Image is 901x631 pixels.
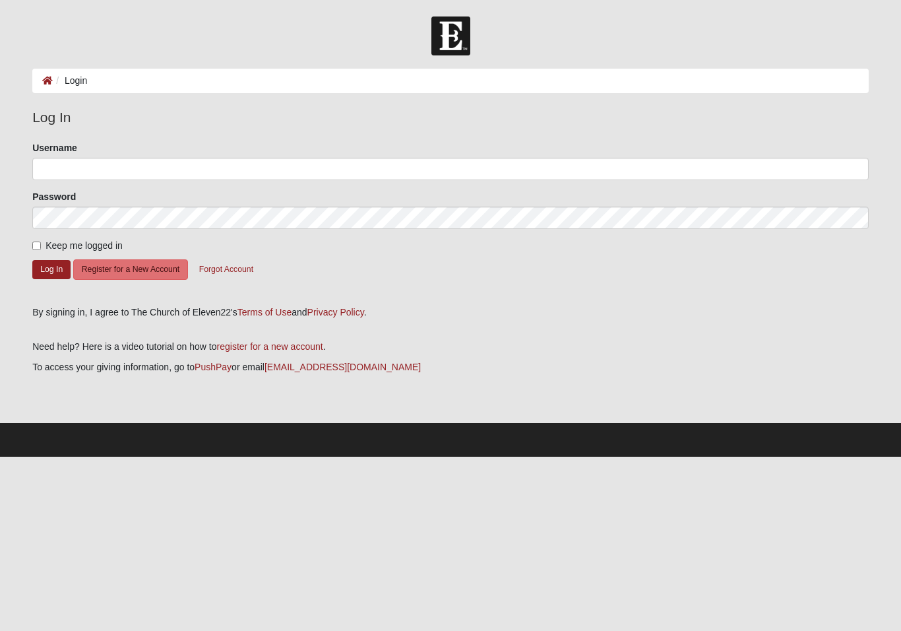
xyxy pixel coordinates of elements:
img: Church of Eleven22 Logo [431,17,470,55]
a: Privacy Policy [307,307,364,317]
label: Username [32,141,77,154]
p: To access your giving information, go to or email [32,360,869,374]
p: Need help? Here is a video tutorial on how to . [32,340,869,354]
li: Login [53,74,87,88]
input: Keep me logged in [32,242,41,250]
button: Forgot Account [191,259,262,280]
a: PushPay [195,362,232,372]
button: Register for a New Account [73,259,188,280]
button: Log In [32,260,71,279]
a: [EMAIL_ADDRESS][DOMAIN_NAME] [264,362,421,372]
div: By signing in, I agree to The Church of Eleven22's and . [32,306,869,319]
span: Keep me logged in [46,240,123,251]
legend: Log In [32,107,869,128]
label: Password [32,190,76,203]
a: register for a new account [217,341,323,352]
a: Terms of Use [237,307,292,317]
